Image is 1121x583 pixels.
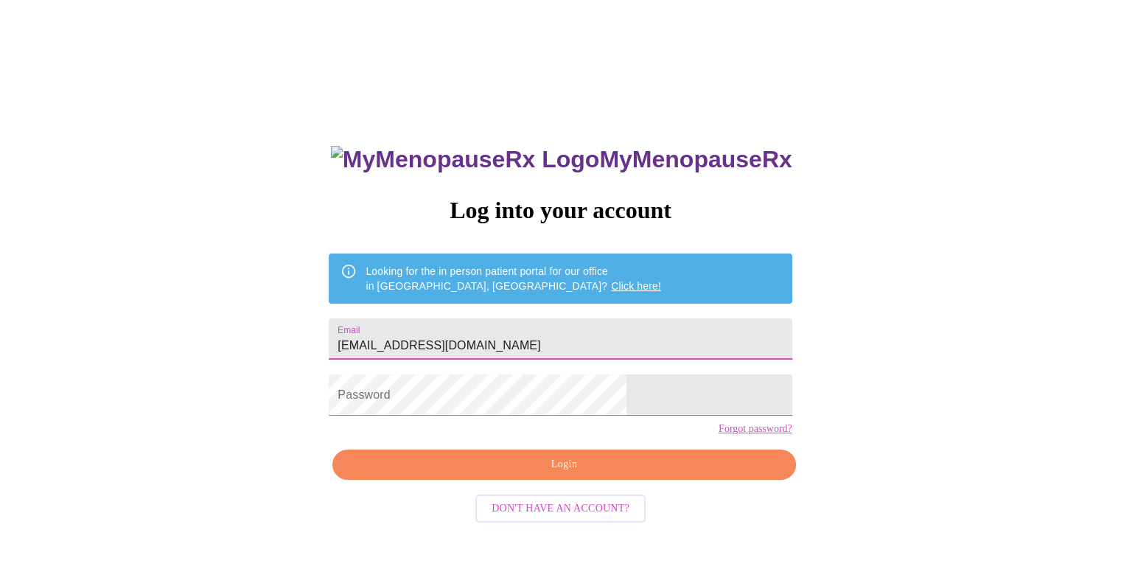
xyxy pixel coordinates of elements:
[349,455,778,474] span: Login
[611,280,661,292] a: Click here!
[329,197,792,224] h3: Log into your account
[492,500,629,518] span: Don't have an account?
[719,423,792,435] a: Forgot password?
[366,258,661,299] div: Looking for the in person patient portal for our office in [GEOGRAPHIC_DATA], [GEOGRAPHIC_DATA]?
[472,501,649,514] a: Don't have an account?
[331,146,599,173] img: MyMenopauseRx Logo
[475,495,646,523] button: Don't have an account?
[332,450,795,480] button: Login
[331,146,792,173] h3: MyMenopauseRx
